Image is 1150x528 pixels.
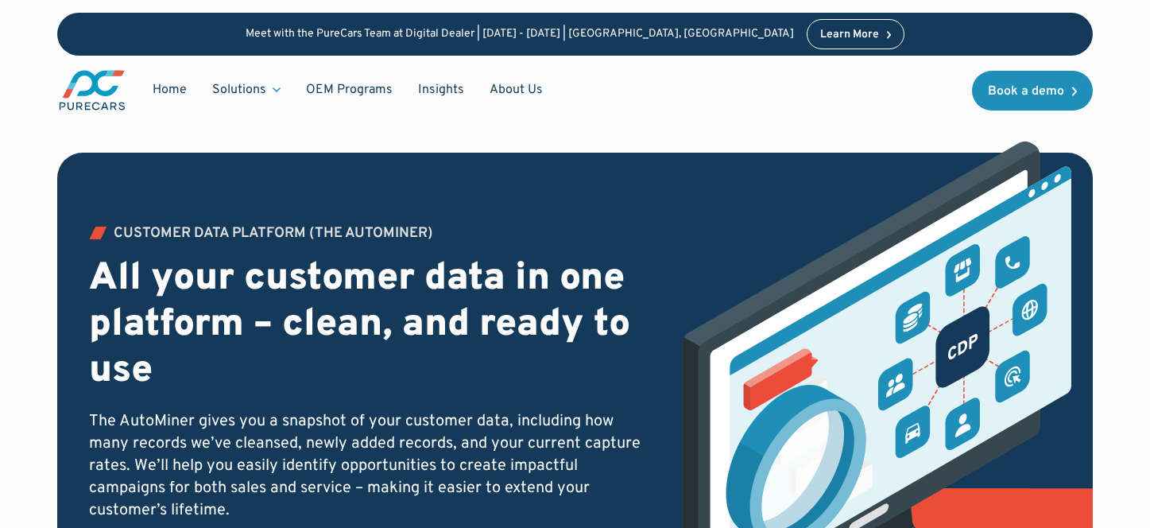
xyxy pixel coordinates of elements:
div: Book a demo [988,85,1064,98]
a: Book a demo [972,71,1093,111]
div: Customer Data PLATFORM (The Autominer) [114,227,433,241]
div: Solutions [199,75,293,105]
a: Learn More [807,19,905,49]
a: Insights [405,75,477,105]
p: The AutoMiner gives you a snapshot of your customer data, including how many records we’ve cleans... [89,410,643,522]
div: Learn More [820,29,879,41]
a: About Us [477,75,556,105]
div: Solutions [212,81,266,99]
a: OEM Programs [293,75,405,105]
img: purecars logo [57,68,127,112]
a: Home [140,75,199,105]
p: Meet with the PureCars Team at Digital Dealer | [DATE] - [DATE] | [GEOGRAPHIC_DATA], [GEOGRAPHIC_... [246,28,794,41]
h2: All your customer data in one platform – clean, and ready to use [89,257,643,394]
a: main [57,68,127,112]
